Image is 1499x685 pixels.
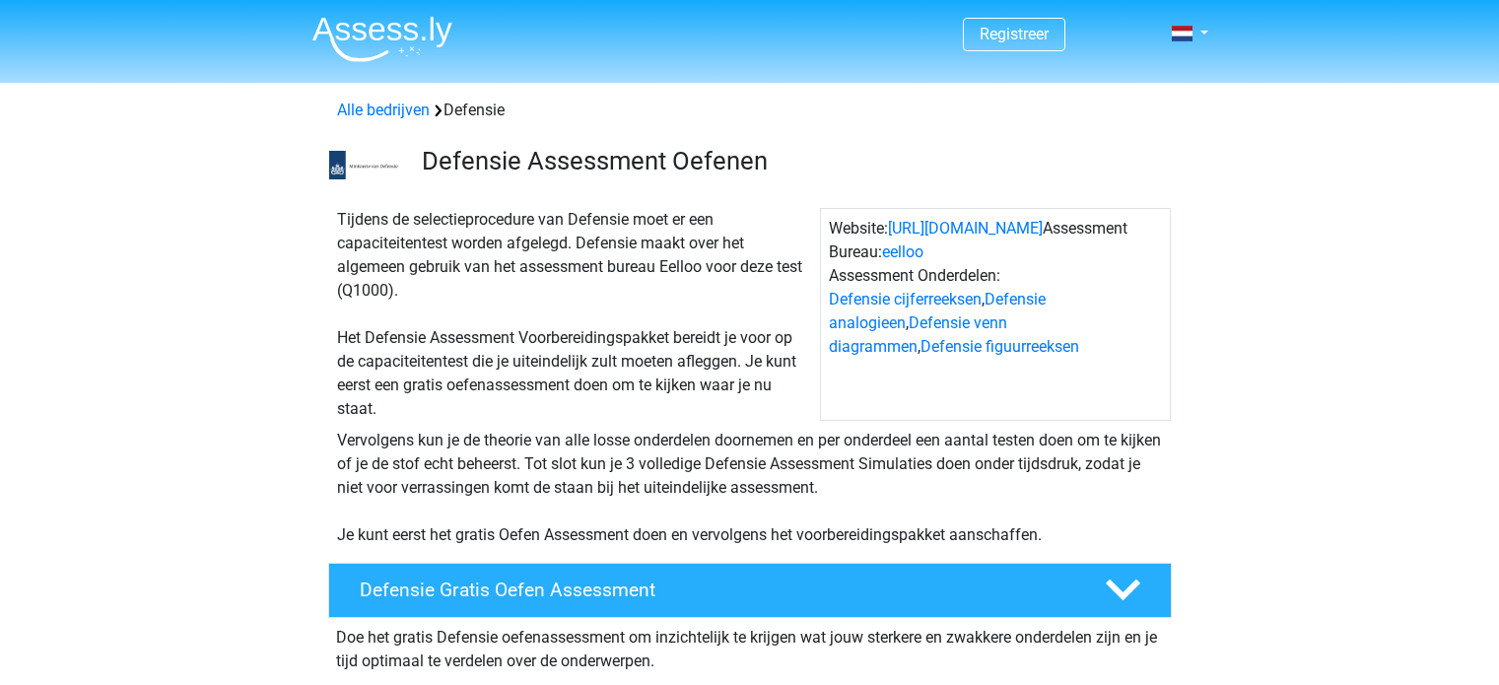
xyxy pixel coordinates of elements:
[820,208,1171,421] div: Website: Assessment Bureau: Assessment Onderdelen: , , ,
[329,208,820,421] div: Tijdens de selectieprocedure van Defensie moet er een capaciteitentest worden afgelegd. Defensie ...
[360,579,1073,601] h4: Defensie Gratis Oefen Assessment
[422,146,1156,176] h3: Defensie Assessment Oefenen
[329,99,1171,122] div: Defensie
[329,429,1171,547] div: Vervolgens kun je de theorie van alle losse onderdelen doornemen en per onderdeel een aantal test...
[829,313,1007,356] a: Defensie venn diagrammen
[320,563,1180,618] a: Defensie Gratis Oefen Assessment
[829,290,982,308] a: Defensie cijferreeksen
[328,618,1172,673] div: Doe het gratis Defensie oefenassessment om inzichtelijk te krijgen wat jouw sterkere en zwakkere ...
[882,242,923,261] a: eelloo
[337,101,430,119] a: Alle bedrijven
[829,290,1046,332] a: Defensie analogieen
[920,337,1079,356] a: Defensie figuurreeksen
[312,16,452,62] img: Assessly
[888,219,1043,238] a: [URL][DOMAIN_NAME]
[980,25,1049,43] a: Registreer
